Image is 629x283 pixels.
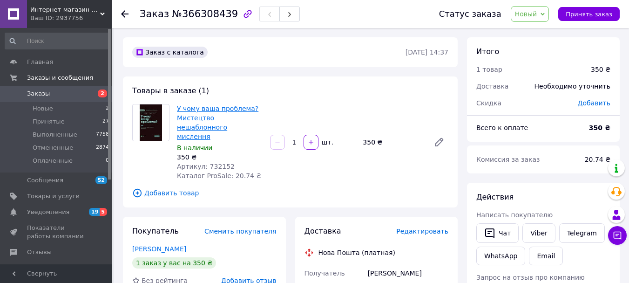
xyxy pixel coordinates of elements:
[366,265,450,282] div: [PERSON_NAME]
[27,208,69,216] span: Уведомления
[27,248,52,256] span: Отзывы
[132,257,216,269] div: 1 заказ у вас на 350 ₴
[96,144,109,152] span: 2874
[522,223,555,243] a: Viber
[5,33,110,49] input: Поиск
[430,133,448,152] a: Редактировать
[132,86,209,95] span: Товары в заказе (1)
[396,228,448,235] span: Редактировать
[177,163,235,170] span: Артикул: 732152
[121,9,129,19] div: Вернуться назад
[140,104,162,141] img: У чому ваша проблема? Мистецтво нешаблонного мислення
[529,247,563,265] button: Email
[476,83,508,90] span: Доставка
[359,136,426,149] div: 350 ₴
[95,176,107,184] span: 52
[27,58,53,66] span: Главная
[476,124,528,131] span: Всего к оплате
[30,14,112,22] div: Ваш ID: 2937756
[476,99,501,107] span: Скидка
[439,9,501,19] div: Статус заказа
[177,152,263,162] div: 350 ₴
[585,156,610,163] span: 20.74 ₴
[406,48,448,56] time: [DATE] 14:37
[33,104,53,113] span: Новые
[566,11,612,18] span: Принять заказ
[204,228,276,235] span: Сменить покупателя
[27,176,63,185] span: Сообщения
[476,274,585,281] span: Запрос на отзыв про компанию
[177,105,258,140] a: У чому ваша проблема? Мистецтво нешаблонного мислення
[172,8,238,20] span: №366308439
[529,76,616,97] div: Необходимо уточнить
[100,208,107,216] span: 5
[132,47,208,58] div: Заказ с каталога
[30,6,100,14] span: Интернет-магазин "Книжный мир"
[177,172,261,179] span: Каталог ProSale: 20.74 ₴
[476,193,514,201] span: Действия
[476,47,499,56] span: Итого
[106,157,109,165] span: 0
[589,124,610,131] b: 350 ₴
[177,144,212,152] span: В наличии
[476,223,519,243] button: Чат
[515,10,537,18] span: Новый
[106,104,109,113] span: 2
[476,156,540,163] span: Комиссия за заказ
[132,227,179,235] span: Покупатель
[476,247,525,265] a: WhatsApp
[33,144,73,152] span: Отмененные
[591,65,610,74] div: 350 ₴
[578,99,610,107] span: Добавить
[140,8,169,20] span: Заказ
[132,245,186,253] a: [PERSON_NAME]
[608,226,627,245] button: Чат с покупателем
[476,66,502,73] span: 1 товар
[33,117,65,126] span: Принятые
[476,211,553,219] span: Написать покупателю
[102,117,109,126] span: 27
[316,248,398,257] div: Нова Пошта (платная)
[27,74,93,82] span: Заказы и сообщения
[89,208,100,216] span: 19
[558,7,620,21] button: Принять заказ
[27,90,50,98] span: Заказы
[304,227,341,235] span: Доставка
[319,138,334,147] div: шт.
[27,224,86,241] span: Показатели работы компании
[27,192,80,200] span: Товары и услуги
[96,131,109,139] span: 7758
[132,188,448,198] span: Добавить товар
[98,90,107,97] span: 2
[33,131,77,139] span: Выполненные
[304,269,345,277] span: Получатель
[559,223,605,243] a: Telegram
[33,157,73,165] span: Оплаченные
